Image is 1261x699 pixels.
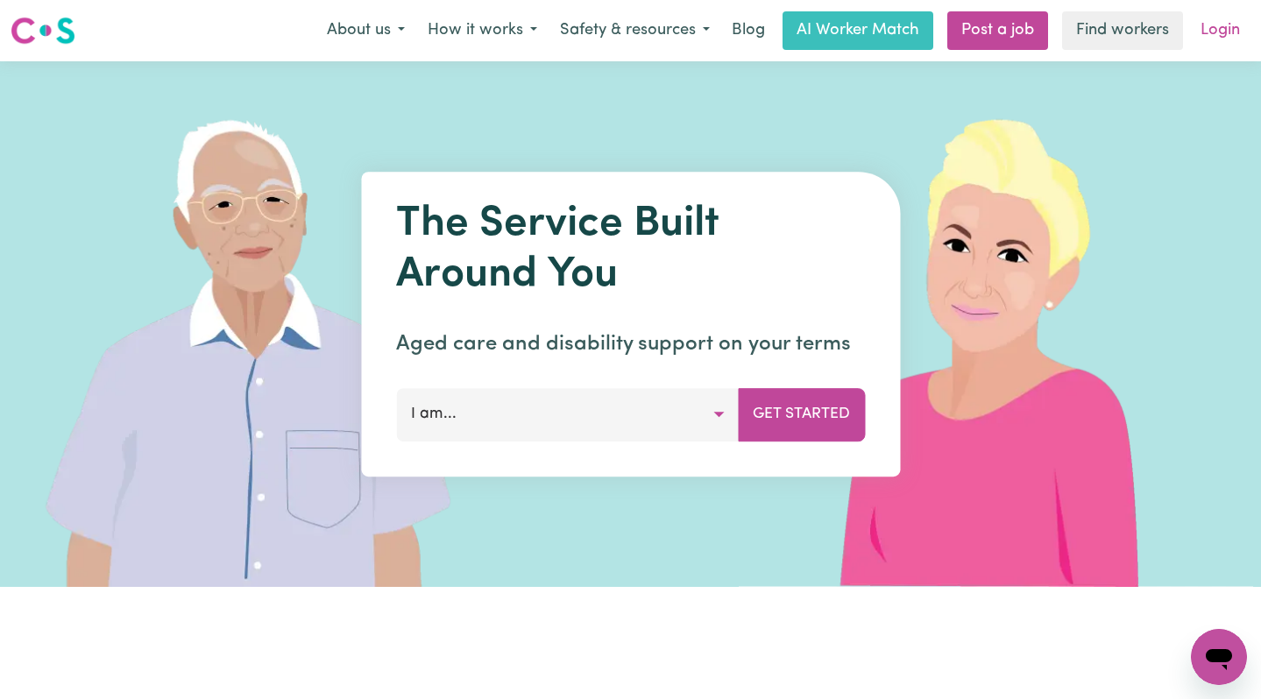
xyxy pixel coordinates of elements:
[396,388,739,441] button: I am...
[738,388,865,441] button: Get Started
[1190,11,1250,50] a: Login
[783,11,933,50] a: AI Worker Match
[11,15,75,46] img: Careseekers logo
[416,12,549,49] button: How it works
[947,11,1048,50] a: Post a job
[549,12,721,49] button: Safety & resources
[1191,629,1247,685] iframe: Button to launch messaging window
[11,11,75,51] a: Careseekers logo
[721,11,776,50] a: Blog
[1062,11,1183,50] a: Find workers
[396,328,865,360] p: Aged care and disability support on your terms
[396,200,865,300] h1: The Service Built Around You
[315,12,416,49] button: About us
